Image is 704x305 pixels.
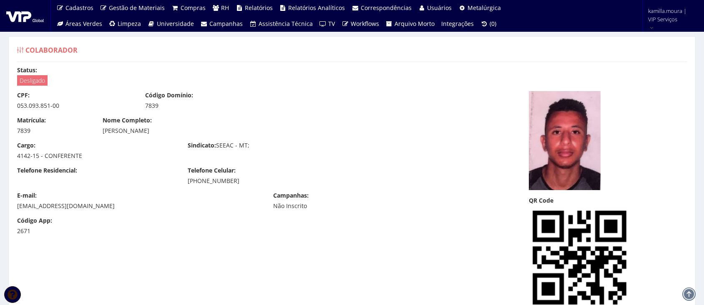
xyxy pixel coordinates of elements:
[288,4,345,12] span: Relatórios Analíticos
[103,116,152,125] label: Nome Completo:
[17,91,30,99] label: CPF:
[53,16,106,32] a: Áreas Verdes
[17,166,77,175] label: Telefone Residencial:
[427,4,452,12] span: Usuários
[188,141,216,150] label: Sindicato:
[118,20,141,28] span: Limpeza
[17,216,52,225] label: Código App:
[109,4,165,12] span: Gestão de Materiais
[17,102,133,110] div: 053.093.851-00
[17,227,90,235] div: 2671
[65,20,102,28] span: Áreas Verdes
[17,66,37,74] label: Status:
[17,75,48,86] span: Desligado
[188,166,236,175] label: Telefone Celular:
[245,4,273,12] span: Relatórios
[188,177,346,185] div: [PHONE_NUMBER]
[17,152,175,160] div: 4142-15 - CONFERENTE
[338,16,382,32] a: Workflows
[197,16,246,32] a: Campanhas
[17,116,46,125] label: Matrícula:
[468,4,501,12] span: Metalúrgica
[273,202,389,210] div: Não Inscrito
[17,127,90,135] div: 7839
[382,16,438,32] a: Arquivo Morto
[221,4,229,12] span: RH
[6,10,44,22] img: logo
[181,141,352,152] div: SEEAC - MT;
[181,4,206,12] span: Compras
[316,16,339,32] a: TV
[438,16,477,32] a: Integrações
[361,4,412,12] span: Correspondências
[273,191,309,200] label: Campanhas:
[529,196,553,205] label: QR Code
[145,91,193,99] label: Código Domínio:
[103,127,431,135] div: [PERSON_NAME]
[395,20,435,28] span: Arquivo Morto
[65,4,93,12] span: Cadastros
[17,202,261,210] div: [EMAIL_ADDRESS][DOMAIN_NAME]
[209,20,243,28] span: Campanhas
[106,16,145,32] a: Limpeza
[246,16,316,32] a: Assistência Técnica
[490,20,496,28] span: (0)
[25,46,78,55] span: Colaborador
[441,20,474,28] span: Integrações
[529,91,601,190] img: 3x4-wender-165721672562c71ed5ddbab.JPG
[17,191,37,200] label: E-mail:
[648,7,693,23] span: kamilla.moura | VIP Serviços
[144,16,197,32] a: Universidade
[328,20,335,28] span: TV
[157,20,194,28] span: Universidade
[351,20,379,28] span: Workflows
[477,16,500,32] a: (0)
[145,102,261,110] div: 7839
[259,20,313,28] span: Assistência Técnica
[17,141,35,150] label: Cargo:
